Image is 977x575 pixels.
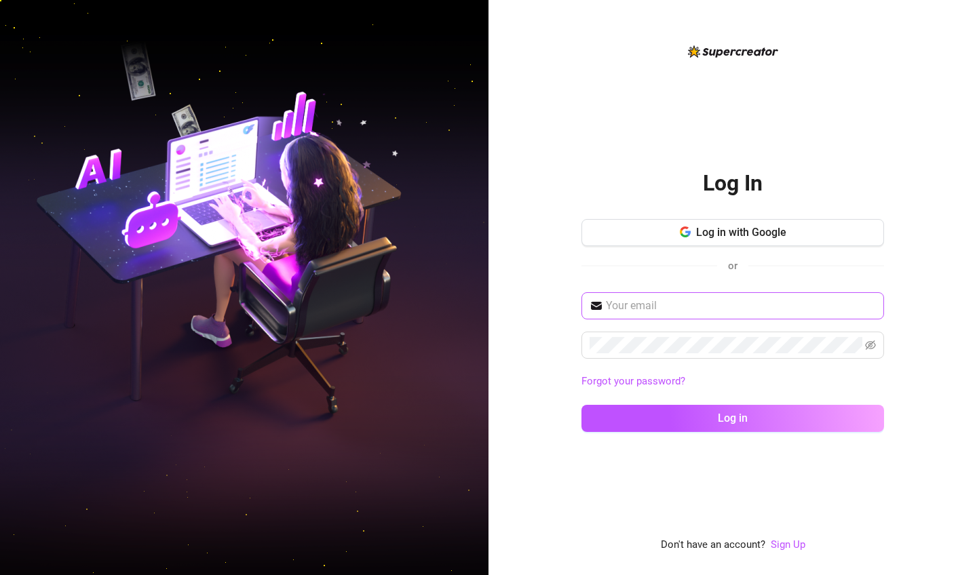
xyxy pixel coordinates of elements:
[718,412,748,424] span: Log in
[696,226,786,239] span: Log in with Google
[581,405,884,432] button: Log in
[606,298,876,314] input: Your email
[865,340,876,351] span: eye-invisible
[688,45,778,58] img: logo-BBDzfeDw.svg
[581,219,884,246] button: Log in with Google
[661,537,765,553] span: Don't have an account?
[581,374,884,390] a: Forgot your password?
[581,375,685,387] a: Forgot your password?
[771,537,805,553] a: Sign Up
[703,170,763,197] h2: Log In
[728,260,737,272] span: or
[771,538,805,551] a: Sign Up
